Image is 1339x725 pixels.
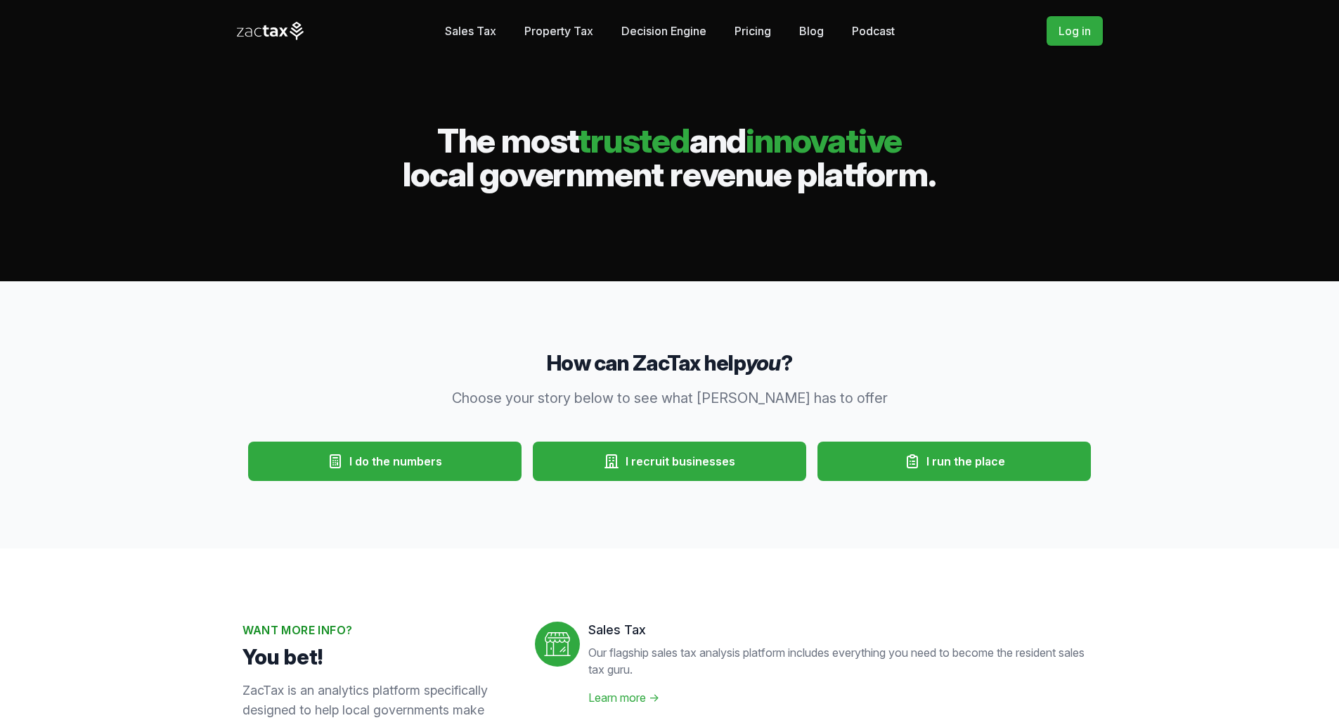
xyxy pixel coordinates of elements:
h3: How can ZacTax help ? [242,349,1097,377]
a: Decision Engine [621,17,706,45]
button: I run the place [817,442,1091,481]
button: I do the numbers [248,442,522,481]
em: you [746,350,781,376]
a: Learn more → [588,691,659,705]
span: trusted [578,120,690,161]
span: innovative [746,120,902,161]
span: I run the place [926,453,1005,470]
a: Podcast [852,17,895,45]
p: Choose your story below to see what [PERSON_NAME] has to offer [400,388,940,408]
a: Property Tax [524,17,593,45]
a: Blog [799,17,824,45]
p: Our flagship sales tax analysis platform includes everything you need to become the resident sale... [588,644,1097,678]
span: I recruit businesses [626,453,735,470]
h2: Want more info? [242,622,512,639]
h2: The most and local government revenue platform. [237,124,1103,191]
button: I recruit businesses [533,442,806,481]
a: Pricing [735,17,771,45]
a: Sales Tax [445,17,496,45]
span: I do the numbers [349,453,442,470]
p: You bet! [242,644,512,669]
dt: Sales Tax [588,622,1097,639]
a: Log in [1047,16,1103,46]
